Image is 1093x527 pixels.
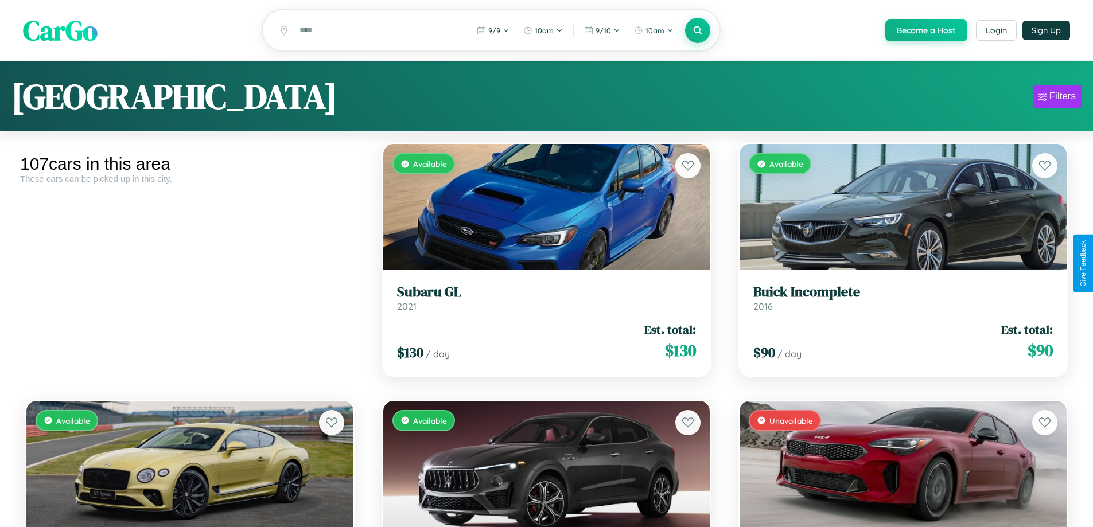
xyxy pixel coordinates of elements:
span: $ 130 [665,339,696,362]
a: Buick Incomplete2016 [753,284,1053,312]
button: Login [976,20,1017,41]
span: $ 130 [397,343,423,362]
button: Filters [1033,85,1082,108]
span: Unavailable [769,416,813,425]
span: / day [777,348,802,360]
button: 10am [518,21,569,40]
span: 2016 [753,300,773,312]
span: 9 / 10 [596,26,611,35]
a: Subaru GL2021 [397,284,697,312]
span: Available [56,416,90,425]
span: $ 90 [1028,339,1053,362]
h3: Subaru GL [397,284,697,300]
div: Give Feedback [1079,240,1087,287]
span: Available [413,159,447,169]
span: CarGo [23,11,98,49]
span: Est. total: [644,321,696,338]
div: These cars can be picked up in this city. [20,174,360,184]
div: 107 cars in this area [20,154,360,174]
span: $ 90 [753,343,775,362]
button: 9/9 [471,21,515,40]
span: 9 / 9 [488,26,500,35]
span: Available [413,416,447,425]
span: 10am [645,26,664,35]
button: 10am [628,21,679,40]
span: Est. total: [1001,321,1053,338]
h3: Buick Incomplete [753,284,1053,300]
h1: [GEOGRAPHIC_DATA] [11,73,337,120]
button: Sign Up [1022,21,1070,40]
div: Filters [1049,91,1076,102]
span: / day [426,348,450,360]
button: 9/10 [578,21,626,40]
span: 2021 [397,300,417,312]
span: Available [769,159,803,169]
span: 10am [535,26,554,35]
button: Become a Host [885,19,967,41]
